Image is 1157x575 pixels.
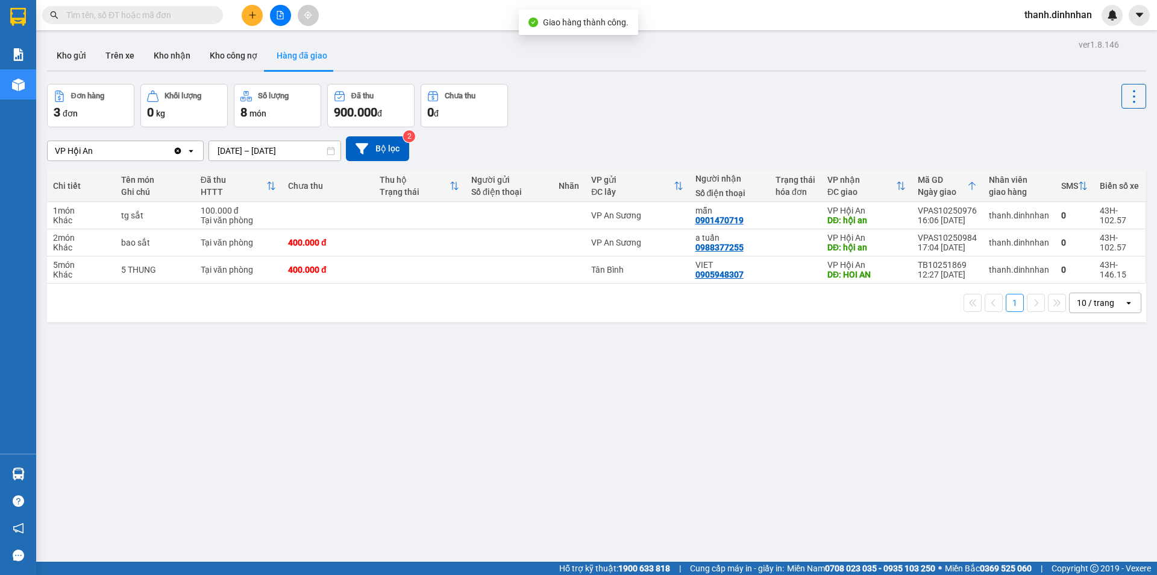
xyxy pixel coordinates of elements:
[787,562,935,575] span: Miền Nam
[12,468,25,480] img: warehouse-icon
[403,130,415,142] sup: 2
[1100,233,1139,252] div: 43H-102.57
[827,215,906,225] div: DĐ: hội an
[201,265,276,275] div: Tại văn phòng
[1006,294,1024,312] button: 1
[918,270,977,279] div: 12:27 [DATE]
[121,187,189,197] div: Ghi chú
[918,187,967,197] div: Ngày giao
[821,170,912,202] th: Toggle SortBy
[156,109,165,118] span: kg
[695,206,763,215] div: mẫn
[918,260,977,270] div: TB10251869
[249,109,266,118] span: món
[13,550,24,561] span: message
[918,206,977,215] div: VPAS10250976
[1100,260,1139,279] div: 43H-146.15
[53,270,109,279] div: Khác
[591,265,683,275] div: Tân Bình
[53,215,109,225] div: Khác
[1061,238,1088,247] div: 0
[66,8,209,22] input: Tìm tên, số ĐT hoặc mã đơn
[6,6,175,29] li: [PERSON_NAME]
[288,265,368,275] div: 400.000 đ
[200,41,267,70] button: Kho công nợ
[94,145,95,157] input: Selected VP Hội An.
[380,175,450,185] div: Thu hộ
[334,105,377,119] span: 900.000
[380,187,450,197] div: Trạng thái
[989,238,1049,247] div: thanh.dinhnhan
[288,238,368,247] div: 400.000 đ
[989,211,1049,220] div: thanh.dinhnhan
[6,51,83,65] li: VP VP An Sương
[140,84,228,127] button: Khối lượng0kg
[679,562,681,575] span: |
[240,105,247,119] span: 8
[471,187,547,197] div: Số điện thoại
[980,564,1032,573] strong: 0369 525 060
[1061,265,1088,275] div: 0
[327,84,415,127] button: Đã thu900.000đ
[591,211,683,220] div: VP An Sương
[12,48,25,61] img: solution-icon
[989,175,1049,185] div: Nhân viên
[827,243,906,252] div: DĐ: hội an
[83,67,92,75] span: environment
[543,17,629,27] span: Giao hàng thành công.
[63,109,78,118] span: đơn
[1090,564,1099,573] span: copyright
[53,233,109,243] div: 2 món
[1124,298,1133,308] svg: open
[559,181,579,191] div: Nhãn
[695,174,763,183] div: Người nhận
[1015,7,1102,22] span: thanh.dinhnhan
[96,41,144,70] button: Trên xe
[618,564,670,573] strong: 1900 633 818
[165,92,201,100] div: Khối lượng
[173,146,183,156] svg: Clear value
[827,206,906,215] div: VP Hội An
[695,260,763,270] div: VIET
[144,41,200,70] button: Kho nhận
[918,175,967,185] div: Mã GD
[1100,206,1139,225] div: 43H-102.57
[147,105,154,119] span: 0
[471,175,547,185] div: Người gửi
[53,260,109,270] div: 5 món
[288,181,368,191] div: Chưa thu
[121,175,189,185] div: Tên món
[270,5,291,26] button: file-add
[276,11,284,19] span: file-add
[1061,181,1078,191] div: SMS
[912,170,983,202] th: Toggle SortBy
[695,215,744,225] div: 0901470719
[53,181,109,191] div: Chi tiết
[83,51,160,65] li: VP VP Hội An
[989,187,1049,197] div: giao hàng
[825,564,935,573] strong: 0708 023 035 - 0935 103 250
[776,187,815,197] div: hóa đơn
[1079,38,1119,51] div: ver 1.8.146
[377,109,382,118] span: đ
[209,141,340,160] input: Select a date range.
[201,175,266,185] div: Đã thu
[528,17,538,27] span: check-circle
[121,265,189,275] div: 5 THUNG
[559,562,670,575] span: Hỗ trợ kỹ thuật:
[989,265,1049,275] div: thanh.dinhnhan
[267,41,337,70] button: Hàng đã giao
[695,243,744,252] div: 0988377255
[195,170,282,202] th: Toggle SortBy
[591,238,683,247] div: VP An Sương
[695,188,763,198] div: Số điện thoại
[50,11,58,19] span: search
[827,175,896,185] div: VP nhận
[1134,10,1145,21] span: caret-down
[690,562,784,575] span: Cung cấp máy in - giấy in:
[248,11,257,19] span: plus
[918,215,977,225] div: 16:06 [DATE]
[591,175,673,185] div: VP gửi
[54,105,60,119] span: 3
[12,78,25,91] img: warehouse-icon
